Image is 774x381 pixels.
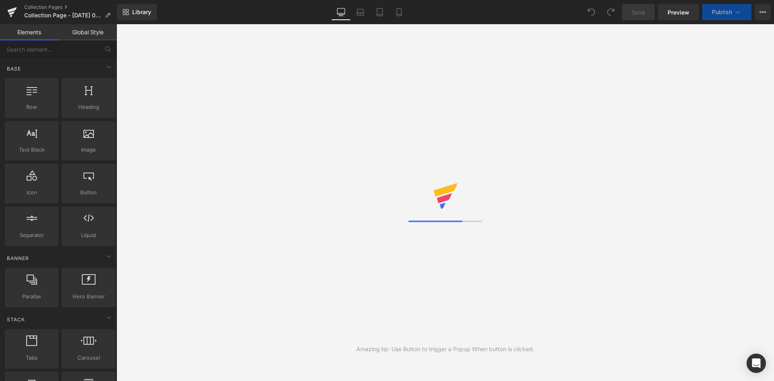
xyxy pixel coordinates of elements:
div: Amazing tip: Use Button to trigger a Popup When button is clicked. [356,345,534,354]
span: Stack [6,316,26,323]
span: Collection Page - [DATE] 08:11:01 [24,12,102,19]
span: Liquid [64,231,113,239]
a: Global Style [58,24,117,40]
a: New Library [117,4,157,20]
span: Tabs [7,354,56,362]
a: Preview [658,4,699,20]
a: Tablet [370,4,389,20]
span: Heading [64,103,113,111]
span: Preview [668,8,689,17]
span: Library [132,8,151,16]
button: Publish [702,4,751,20]
span: Text Block [7,146,56,154]
button: Undo [583,4,599,20]
a: Mobile [389,4,409,20]
span: Separator [7,231,56,239]
button: More [755,4,771,20]
span: Publish [712,9,732,15]
span: Save [632,8,645,17]
span: Image [64,146,113,154]
a: Laptop [351,4,370,20]
span: Icon [7,188,56,197]
span: Parallax [7,292,56,301]
a: Desktop [331,4,351,20]
button: Redo [603,4,619,20]
span: Row [7,103,56,111]
span: Base [6,65,22,73]
span: Hero Banner [64,292,113,301]
div: Open Intercom Messenger [747,354,766,373]
span: Button [64,188,113,197]
span: Carousel [64,354,113,362]
a: Collection Pages [24,4,117,10]
span: Banner [6,254,30,262]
